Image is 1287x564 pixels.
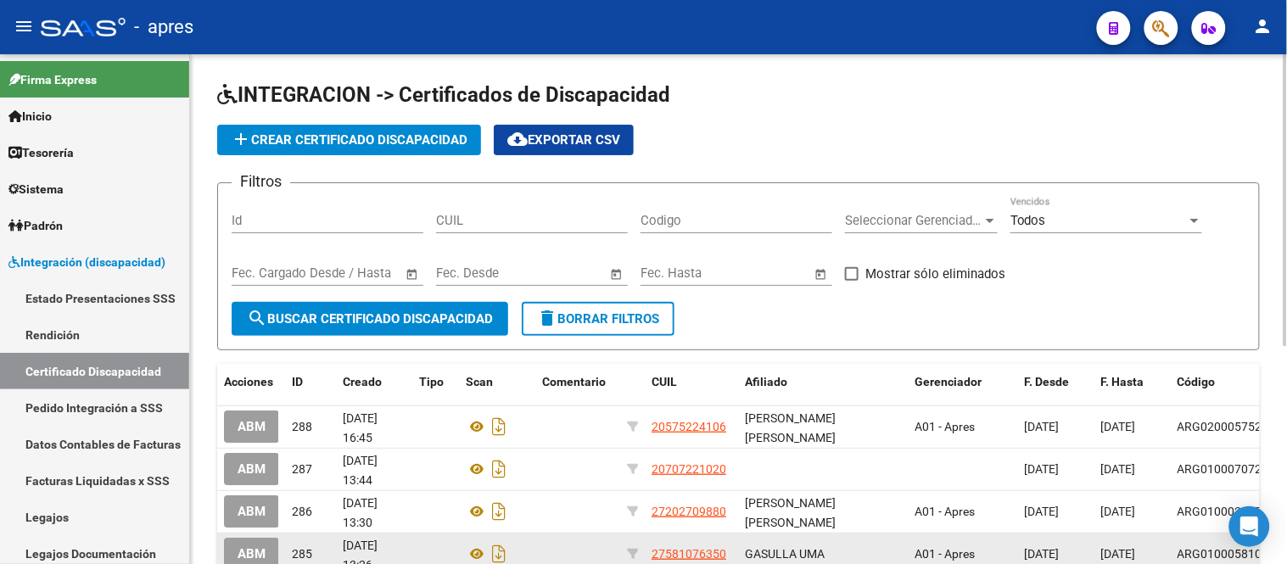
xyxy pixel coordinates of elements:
[535,364,620,400] datatable-header-cell: Comentario
[607,265,627,284] button: Open calendar
[238,420,266,435] span: ABM
[915,547,975,561] span: A01 - Apres
[217,364,285,400] datatable-header-cell: Acciones
[915,420,975,433] span: A01 - Apres
[285,364,336,400] datatable-header-cell: ID
[403,265,422,284] button: Open calendar
[224,410,279,442] button: ABM
[652,547,726,561] span: 27581076350
[908,364,1018,400] datatable-header-cell: Gerenciador
[1229,506,1270,547] div: Open Intercom Messenger
[316,265,398,281] input: Fecha fin
[292,420,312,433] span: 288
[292,505,312,518] span: 286
[1101,462,1136,476] span: [DATE]
[1101,547,1136,561] span: [DATE]
[247,308,267,328] mat-icon: search
[232,302,508,336] button: Buscar Certificado Discapacidad
[542,375,606,388] span: Comentario
[494,125,634,155] button: Exportar CSV
[231,132,467,148] span: Crear Certificado Discapacidad
[641,265,709,281] input: Fecha inicio
[14,16,34,36] mat-icon: menu
[652,420,726,433] span: 20575224106
[238,462,266,477] span: ABM
[8,143,74,162] span: Tesorería
[652,462,726,476] span: 20707221020
[537,311,659,327] span: Borrar Filtros
[1101,505,1136,518] span: [DATE]
[845,213,982,228] span: Seleccionar Gerenciador
[1101,420,1136,433] span: [DATE]
[1025,462,1060,476] span: [DATE]
[1018,364,1094,400] datatable-header-cell: F. Desde
[412,364,459,400] datatable-header-cell: Tipo
[745,547,825,561] span: GASULLA UMA
[865,264,1005,284] span: Mostrar sólo eliminados
[537,308,557,328] mat-icon: delete
[224,375,273,388] span: Acciones
[915,375,982,388] span: Gerenciador
[8,70,97,89] span: Firma Express
[343,496,378,529] span: [DATE] 13:30
[247,311,493,327] span: Buscar Certificado Discapacidad
[231,129,251,149] mat-icon: add
[488,413,510,440] i: Descargar documento
[292,462,312,476] span: 287
[8,216,63,235] span: Padrón
[645,364,738,400] datatable-header-cell: CUIL
[1025,375,1070,388] span: F. Desde
[8,180,64,198] span: Sistema
[343,454,378,487] span: [DATE] 13:44
[292,375,303,388] span: ID
[1010,213,1046,228] span: Todos
[292,547,312,561] span: 285
[224,495,279,527] button: ABM
[745,375,787,388] span: Afiliado
[8,107,52,126] span: Inicio
[336,364,412,400] datatable-header-cell: Creado
[466,375,493,388] span: Scan
[134,8,193,46] span: - apres
[419,375,444,388] span: Tipo
[812,265,831,284] button: Open calendar
[1025,505,1060,518] span: [DATE]
[745,411,836,444] span: [PERSON_NAME] [PERSON_NAME]
[1025,547,1060,561] span: [DATE]
[343,375,382,388] span: Creado
[1101,375,1144,388] span: F. Hasta
[915,505,975,518] span: A01 - Apres
[1253,16,1273,36] mat-icon: person
[217,125,481,155] button: Crear Certificado Discapacidad
[238,505,266,520] span: ABM
[232,170,290,193] h3: Filtros
[725,265,807,281] input: Fecha fin
[488,498,510,525] i: Descargar documento
[238,547,266,562] span: ABM
[507,129,528,149] mat-icon: cloud_download
[522,302,674,336] button: Borrar Filtros
[224,453,279,484] button: ABM
[652,375,677,388] span: CUIL
[652,505,726,518] span: 27202709880
[738,364,908,400] datatable-header-cell: Afiliado
[507,132,620,148] span: Exportar CSV
[436,265,505,281] input: Fecha inicio
[232,265,300,281] input: Fecha inicio
[343,411,378,444] span: [DATE] 16:45
[488,455,510,483] i: Descargar documento
[217,83,670,107] span: INTEGRACION -> Certificados de Discapacidad
[459,364,535,400] datatable-header-cell: Scan
[1094,364,1171,400] datatable-header-cell: F. Hasta
[745,496,836,529] span: [PERSON_NAME] [PERSON_NAME]
[1178,375,1216,388] span: Código
[1025,420,1060,433] span: [DATE]
[8,253,165,271] span: Integración (discapacidad)
[520,265,602,281] input: Fecha fin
